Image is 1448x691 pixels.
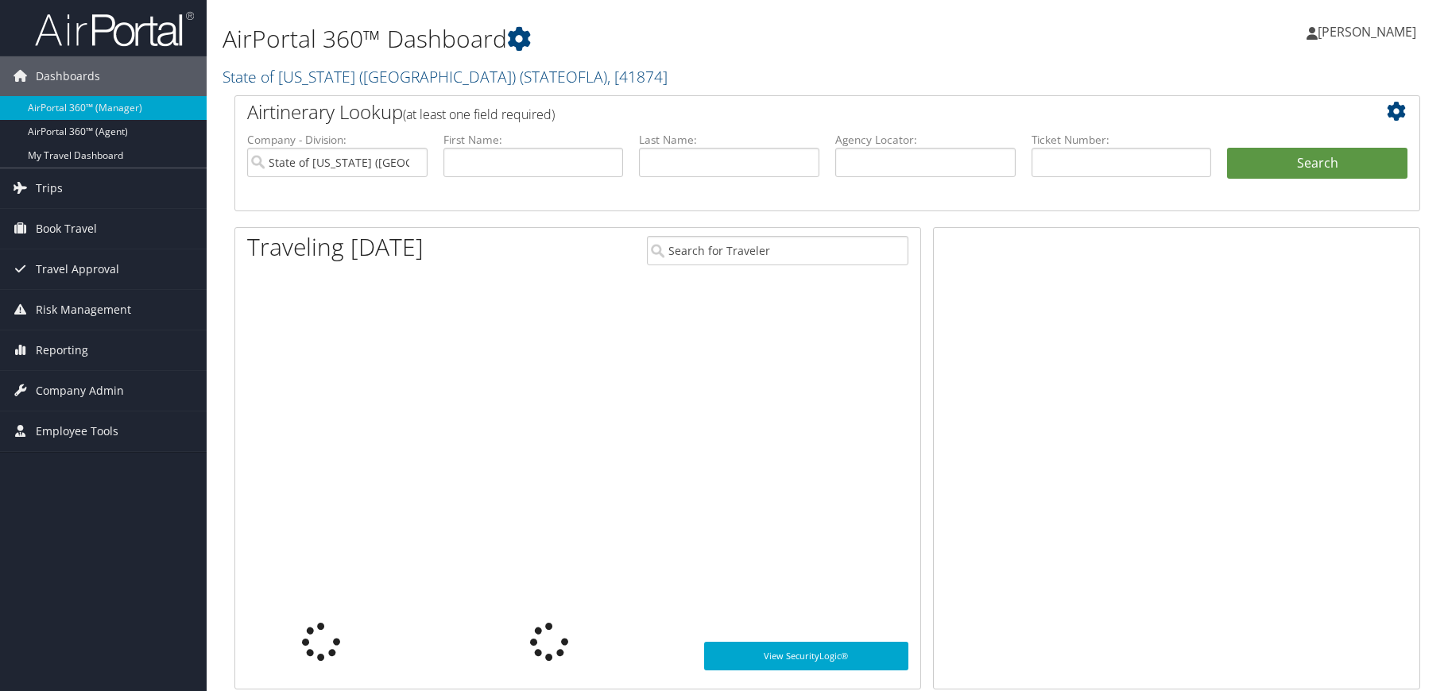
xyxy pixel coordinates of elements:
span: Travel Approval [36,249,119,289]
span: Reporting [36,330,88,370]
span: Risk Management [36,290,131,330]
span: Dashboards [36,56,100,96]
span: ( STATEOFLA ) [520,66,607,87]
span: Company Admin [36,371,124,411]
label: Agency Locator: [835,132,1016,148]
a: View SecurityLogic® [704,642,908,670]
label: Last Name: [639,132,819,148]
button: Search [1227,148,1407,180]
input: Search for Traveler [647,236,908,265]
label: First Name: [443,132,624,148]
span: [PERSON_NAME] [1318,23,1416,41]
span: , [ 41874 ] [607,66,668,87]
h1: AirPortal 360™ Dashboard [223,22,1029,56]
span: Trips [36,168,63,208]
span: Book Travel [36,209,97,249]
span: (at least one field required) [403,106,555,123]
a: State of [US_STATE] ([GEOGRAPHIC_DATA]) [223,66,668,87]
label: Ticket Number: [1032,132,1212,148]
label: Company - Division: [247,132,428,148]
h2: Airtinerary Lookup [247,98,1309,125]
img: airportal-logo.png [35,10,194,48]
span: Employee Tools [36,411,118,451]
h1: Traveling [DATE] [247,230,424,264]
a: [PERSON_NAME] [1307,8,1432,56]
